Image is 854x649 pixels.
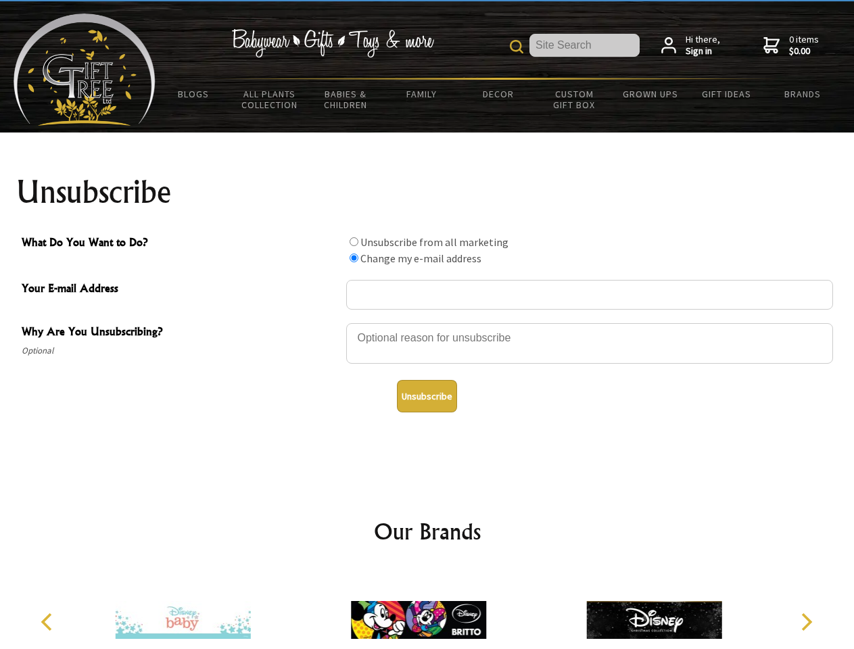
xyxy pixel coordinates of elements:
[346,280,833,310] input: Your E-mail Address
[529,34,640,57] input: Site Search
[510,40,523,53] img: product search
[397,380,457,412] button: Unsubscribe
[763,34,819,57] a: 0 items$0.00
[789,33,819,57] span: 0 items
[156,80,232,108] a: BLOGS
[22,343,339,359] span: Optional
[34,607,64,637] button: Previous
[688,80,765,108] a: Gift Ideas
[791,607,821,637] button: Next
[350,254,358,262] input: What Do You Want to Do?
[661,34,720,57] a: Hi there,Sign in
[308,80,384,119] a: Babies & Children
[346,323,833,364] textarea: Why Are You Unsubscribing?
[536,80,613,119] a: Custom Gift Box
[460,80,536,108] a: Decor
[14,14,156,126] img: Babyware - Gifts - Toys and more...
[612,80,688,108] a: Grown Ups
[360,251,481,265] label: Change my e-mail address
[360,235,508,249] label: Unsubscribe from all marketing
[765,80,841,108] a: Brands
[789,45,819,57] strong: $0.00
[22,323,339,343] span: Why Are You Unsubscribing?
[686,34,720,57] span: Hi there,
[350,237,358,246] input: What Do You Want to Do?
[27,515,828,548] h2: Our Brands
[231,29,434,57] img: Babywear - Gifts - Toys & more
[232,80,308,119] a: All Plants Collection
[22,280,339,299] span: Your E-mail Address
[384,80,460,108] a: Family
[22,234,339,254] span: What Do You Want to Do?
[16,176,838,208] h1: Unsubscribe
[686,45,720,57] strong: Sign in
